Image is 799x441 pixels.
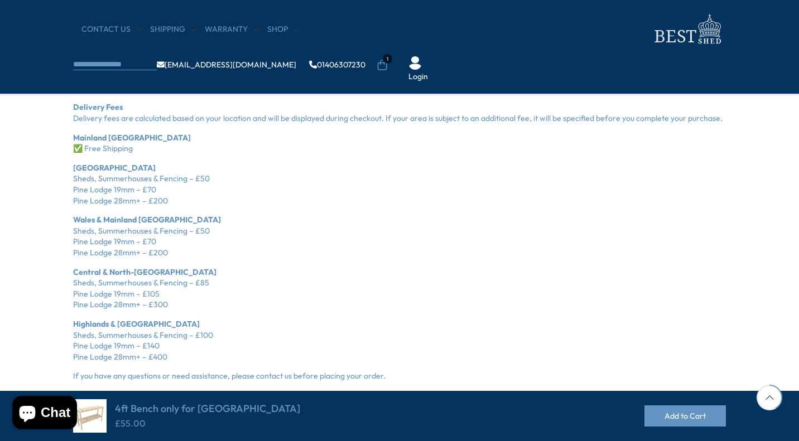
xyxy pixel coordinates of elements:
a: 01406307230 [309,61,365,69]
a: Shipping [150,24,196,35]
a: 1 [377,60,388,71]
img: User Icon [408,56,422,70]
strong: Wales & Mainland [GEOGRAPHIC_DATA] [73,215,221,225]
img: 4ft [73,399,107,433]
span: 1 [383,54,392,64]
strong: [GEOGRAPHIC_DATA] [73,163,156,173]
a: [EMAIL_ADDRESS][DOMAIN_NAME] [157,61,296,69]
p: Sheds, Summerhouses & Fencing – £85 Pine Lodge 19mm – £105 Pine Lodge 28mm+ – £300 [73,267,726,311]
p: Delivery fees are calculated based on your location and will be displayed during checkout. If you... [73,102,726,124]
p: Sheds, Summerhouses & Fencing – £50 Pine Lodge 19mm – £70 Pine Lodge 28mm+ – £200 [73,163,726,206]
a: CONTACT US [81,24,142,35]
strong: Central & North-[GEOGRAPHIC_DATA] [73,267,216,277]
img: logo [648,11,726,47]
a: Warranty [205,24,259,35]
h4: 4ft Bench only for [GEOGRAPHIC_DATA] [115,403,300,415]
p: Sheds, Summerhouses & Fencing – £100 Pine Lodge 19mm – £140 Pine Lodge 28mm+ – £400 [73,319,726,362]
button: Add to Cart [644,405,726,427]
a: Shop [267,24,299,35]
inbox-online-store-chat: Shopify online store chat [9,396,80,432]
a: Login [408,71,428,83]
strong: Mainland [GEOGRAPHIC_DATA] [73,133,191,143]
strong: Highlands & [GEOGRAPHIC_DATA] [73,319,200,329]
p: If you have any questions or need assistance, please contact us before placing your order. [73,371,726,382]
ins: £55.00 [115,418,146,429]
strong: Contact Information [73,390,148,400]
p: Sheds, Summerhouses & Fencing – £50 Pine Lodge 19mm – £70 Pine Lodge 28mm+ – £200 [73,215,726,258]
p: ✅ Free Shipping [73,133,726,154]
strong: Delivery Fees [73,102,123,112]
